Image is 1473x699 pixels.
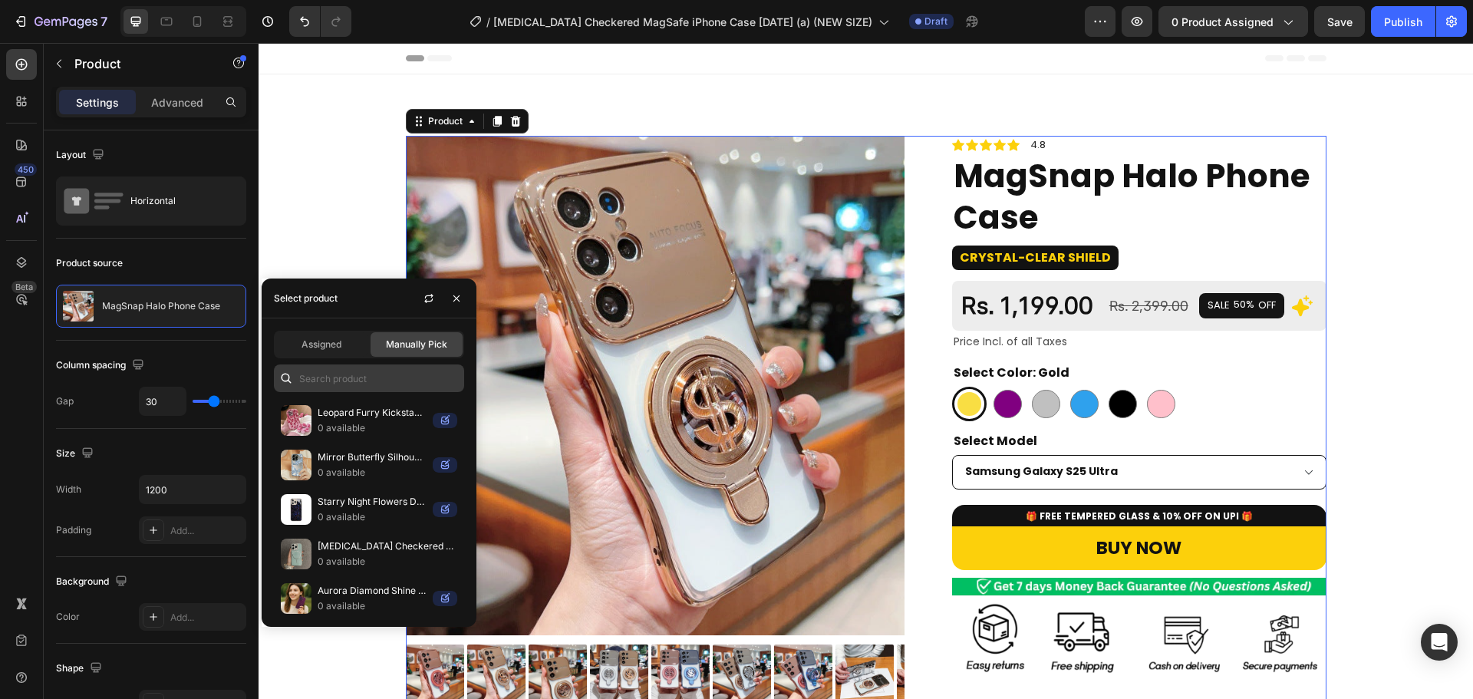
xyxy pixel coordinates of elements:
[1171,14,1274,30] span: 0 product assigned
[838,494,923,517] div: BUY NOW
[56,523,91,537] div: Padding
[56,610,80,624] div: Color
[924,15,947,28] span: Draft
[12,281,37,293] div: Beta
[318,583,427,598] p: Aurora Diamond Shine Phone Case
[170,611,242,625] div: Add...
[6,6,114,37] button: 7
[151,94,203,110] p: Advanced
[56,355,147,376] div: Column spacing
[318,494,427,509] p: Starry Night Flowers Dark Style Phone Case
[694,111,1068,198] h1: MagSnap Halo Phone Case
[695,289,1066,308] p: Price Incl. of all Taxes
[701,206,852,223] strong: Crystal-Clear Shield
[694,483,1068,528] button: BUY NOW
[302,338,341,351] span: Assigned
[56,572,130,592] div: Background
[289,6,351,37] div: Undo/Redo
[318,539,457,554] p: [MEDICAL_DATA] Checkered MagSafe iPhone Case
[63,291,94,321] img: product feature img
[56,256,123,270] div: Product source
[701,246,843,279] div: Rs. 1,199.00
[318,509,427,525] p: 0 available
[76,94,119,110] p: Settings
[281,539,311,569] img: collections
[274,292,338,305] div: Select product
[1314,6,1365,37] button: Save
[947,254,974,272] div: SALE
[15,163,37,176] div: 450
[974,254,997,270] div: 50%
[318,598,427,614] p: 0 available
[56,658,105,679] div: Shape
[1371,6,1435,37] button: Publish
[386,338,447,351] span: Manually Pick
[767,467,994,480] strong: 🎁 FREE TEMPERED GLASS & 10% OFF ON UPI 🎁
[101,12,107,31] p: 7
[493,14,872,30] span: [MEDICAL_DATA] Checkered MagSafe iPhone Case [DATE] (a) (NEW SIZE)
[56,443,97,464] div: Size
[281,494,311,525] img: collections
[166,71,207,85] div: Product
[140,476,245,503] input: Auto
[56,483,81,496] div: Width
[56,145,107,166] div: Layout
[694,462,1068,483] button: <p><span style="font-size:12px;"><strong>🎁 FREE TEMPERED GLASS &amp; 10% OFF ON UPI 🎁</strong></s...
[281,450,311,480] img: collections
[997,254,1020,272] div: OFF
[1158,6,1308,37] button: 0 product assigned
[102,301,220,312] p: MagSnap Halo Phone Case
[140,387,186,415] input: Auto
[281,405,311,436] img: collections
[274,364,464,392] input: Search in Settings & Advanced
[318,420,427,436] p: 0 available
[74,54,205,73] p: Product
[318,405,427,420] p: Leopard Furry Kickstand iPhone Case
[849,252,934,273] div: Rs. 2,399.00
[1327,15,1353,28] span: Save
[694,535,1068,641] img: gempages_553512382287054019-f803ffff-64b5-4f55-8553-8225ffa9744e.webp
[318,450,427,465] p: Mirror Butterfly Silhouette iPhone Case
[694,386,780,411] legend: Select Model
[56,394,74,408] div: Gap
[170,524,242,538] div: Add...
[1384,14,1422,30] div: Publish
[281,583,311,614] img: collections
[772,94,787,110] p: 4.8
[318,465,427,480] p: 0 available
[130,183,224,219] div: Horizontal
[318,554,457,569] p: 0 available
[486,14,490,30] span: /
[1421,624,1458,661] div: Open Intercom Messenger
[259,43,1473,699] iframe: Design area
[694,318,812,343] legend: Select Color: Gold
